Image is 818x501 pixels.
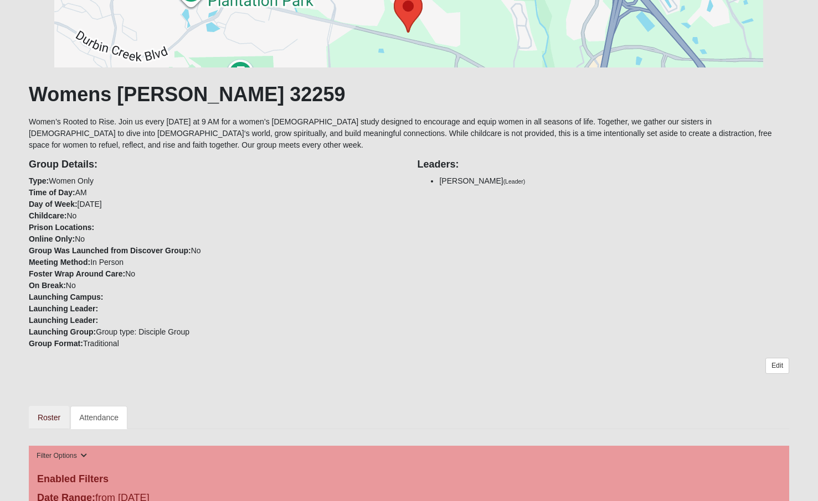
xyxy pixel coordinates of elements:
[37,473,781,486] h4: Enabled Filters
[439,175,789,187] li: [PERSON_NAME]
[29,304,98,313] strong: Launching Leader:
[29,188,75,197] strong: Time of Day:
[29,406,69,429] a: Roster
[29,200,78,208] strong: Day of Week:
[29,176,49,185] strong: Type:
[29,293,104,301] strong: Launching Campus:
[70,406,127,429] a: Attendance
[29,269,125,278] strong: Foster Wrap Around Care:
[503,178,526,185] small: (Leader)
[29,82,789,106] h1: Womens [PERSON_NAME] 32259
[417,159,789,171] h4: Leaders:
[33,450,90,462] button: Filter Options
[29,339,83,348] strong: Group Format:
[29,234,75,243] strong: Online Only:
[765,358,789,374] a: Edit
[29,246,191,255] strong: Group Was Launched from Discover Group:
[29,159,401,171] h4: Group Details:
[20,151,409,349] div: Women Only AM [DATE] No No No In Person No No Group type: Disciple Group Traditional
[29,211,66,220] strong: Childcare:
[29,327,96,336] strong: Launching Group:
[29,223,94,232] strong: Prison Locations:
[29,281,66,290] strong: On Break:
[29,316,98,325] strong: Launching Leader:
[29,258,90,267] strong: Meeting Method:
